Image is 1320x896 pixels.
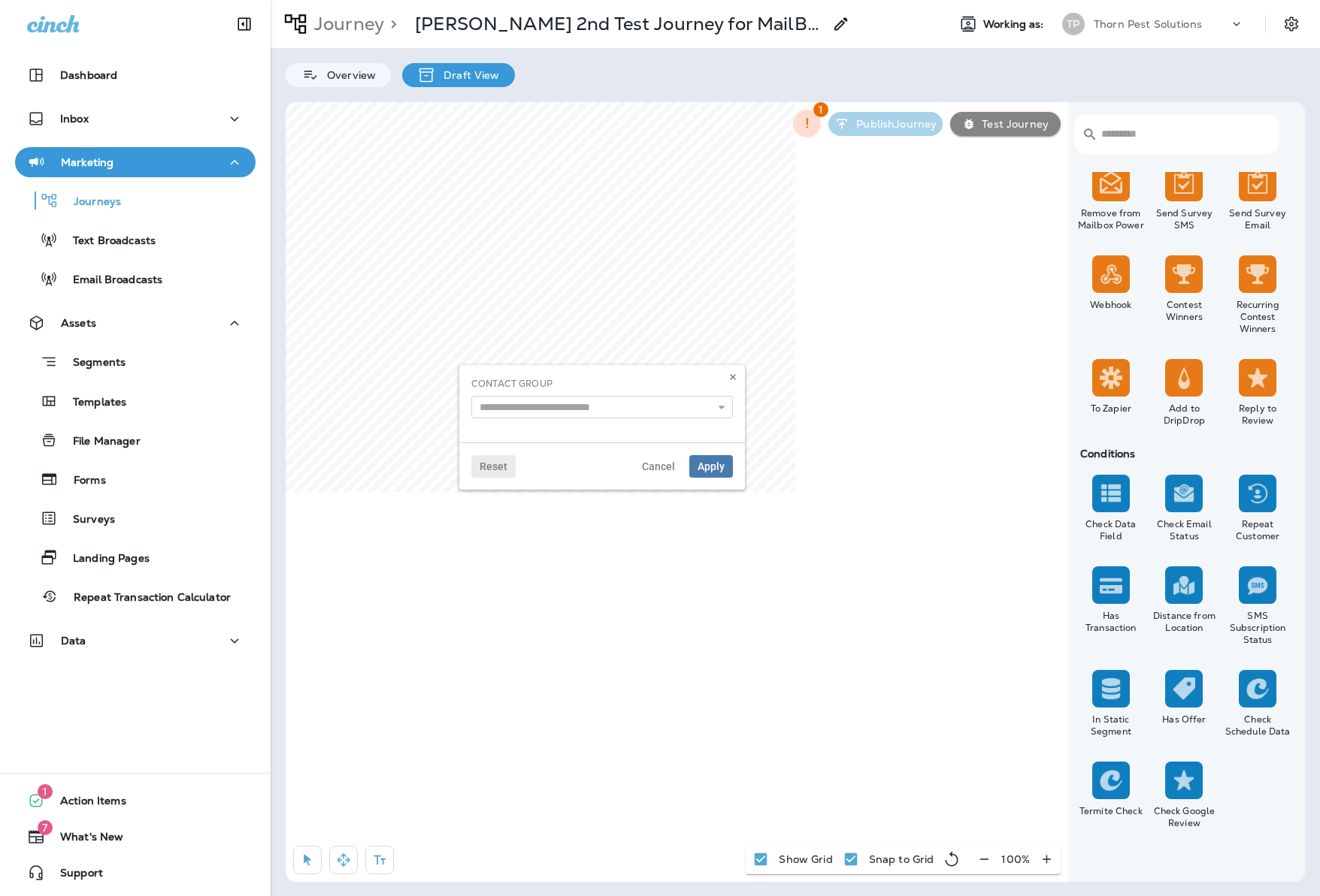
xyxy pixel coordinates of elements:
p: Thorn Pest Solutions [1094,18,1202,30]
p: Inbox [60,113,89,125]
span: 1 [38,784,53,799]
div: Check Schedule Data [1224,713,1291,738]
span: Cancel [642,461,675,472]
p: Templates [58,396,126,410]
button: Surveys [15,502,256,534]
p: Text Broadcasts [58,234,156,249]
button: Journeys [15,185,256,216]
div: SMS Subscription Status [1224,610,1291,646]
button: Cancel [634,455,683,478]
p: Overview [319,69,376,81]
p: Draft View [436,69,499,81]
div: TP [1062,13,1085,35]
p: Landing Pages [58,552,150,566]
button: Marketing [15,147,256,177]
div: Check Google Review [1151,805,1219,829]
div: To Zapier [1077,403,1145,415]
p: Repeat Transaction Calculator [59,591,231,605]
p: Dashboard [60,69,117,81]
div: Webhook [1077,299,1145,311]
button: Apply [689,455,733,478]
div: Remove from Mailbox Power [1077,207,1145,231]
div: Repeat Customer [1224,518,1291,542]
div: Recurring Contest Winners [1224,299,1291,335]
button: Test Journey [950,112,1061,136]
p: Test Journey [976,118,1049,130]
span: 1 [813,102,828,117]
div: Send Survey SMS [1151,207,1219,231]
span: Working as: [983,18,1047,31]
span: Apply [698,461,725,472]
p: [PERSON_NAME] 2nd Test Journey for MailBox Power Copy Copy [415,13,823,35]
button: Reset [471,455,516,478]
p: File Manager [58,435,141,449]
p: Segments [58,356,126,371]
button: 7What's New [15,822,256,852]
p: Snap to Grid [869,853,934,865]
div: Distance from Location [1151,610,1219,634]
button: Repeat Transaction Calculator [15,581,256,612]
p: Email Broadcasts [58,273,162,288]
button: Collapse Sidebar [223,9,265,39]
p: Marketing [61,156,114,168]
p: Data [61,635,86,647]
p: Journeys [59,195,121,210]
button: Inbox [15,104,256,134]
p: Forms [59,474,106,488]
div: Has Offer [1151,713,1219,726]
p: Surveys [58,513,115,527]
p: Show Grid [779,853,832,865]
button: Email Broadcasts [15,263,256,294]
span: 7 [38,820,53,835]
span: What's New [45,831,123,849]
div: Has Transaction [1077,610,1145,634]
button: 1Action Items [15,786,256,816]
button: Templates [15,385,256,417]
p: > [384,13,397,35]
button: Data [15,626,256,656]
button: Dashboard [15,60,256,90]
div: Send Survey Email [1224,207,1291,231]
button: Assets [15,308,256,338]
button: Text Broadcasts [15,224,256,255]
p: Assets [61,317,96,329]
p: 100 % [1001,853,1030,865]
label: Contact Group [471,378,553,390]
div: Check Email Status [1151,518,1219,542]
div: Kim's 2nd Test Journey for MailBox Power Copy Copy [415,13,823,35]
button: Settings [1278,11,1305,38]
button: Landing Pages [15,542,256,573]
button: File Manager [15,424,256,456]
p: Journey [308,13,384,35]
div: Check Data Field [1077,518,1145,542]
div: In Static Segment [1077,713,1145,738]
div: Reply to Review [1224,403,1291,427]
button: Segments [15,345,256,378]
div: Termite Check [1077,805,1145,817]
div: Contest Winners [1151,299,1219,323]
span: Reset [480,461,507,472]
span: Action Items [45,795,126,813]
button: Support [15,858,256,888]
div: Conditions [1074,448,1294,460]
button: Forms [15,463,256,495]
span: Support [45,867,103,885]
div: Add to DripDrop [1151,403,1219,427]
